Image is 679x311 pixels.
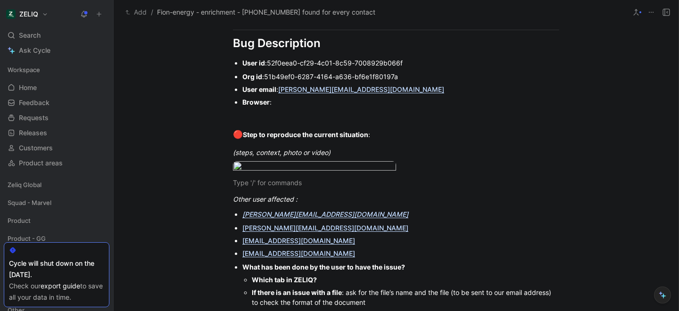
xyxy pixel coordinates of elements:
[4,196,109,210] div: Squad - Marvel
[233,195,298,203] em: Other user affected :
[233,148,331,156] em: (steps, context, photo or video)
[242,84,559,94] div: :
[4,96,109,110] a: Feedback
[233,129,559,141] div: :
[242,73,262,81] strong: Org id
[123,7,149,18] button: Add
[19,98,50,107] span: Feedback
[9,258,104,280] div: Cycle will shut down on the [DATE].
[8,65,40,74] span: Workspace
[8,198,51,207] span: Squad - Marvel
[4,156,109,170] a: Product areas
[4,43,109,57] a: Ask Cycle
[19,83,37,92] span: Home
[242,224,408,232] a: [PERSON_NAME][EMAIL_ADDRESS][DOMAIN_NAME]
[233,130,243,139] span: 🔴
[151,7,153,18] span: /
[242,59,265,67] strong: User id
[4,81,109,95] a: Home
[4,126,109,140] a: Releases
[252,276,317,284] strong: Which tab in ZELIQ?
[264,73,398,81] span: 51b49ef0-6287-4164-a636-bf6e1f80197a
[41,282,80,290] a: export guide
[8,216,31,225] span: Product
[157,7,375,18] span: Fion-energy - enrichment - [PHONE_NUMBER] found for every contact
[4,178,109,195] div: Zeliq Global
[252,288,342,296] strong: If there is an issue with a file
[242,237,355,245] a: [EMAIL_ADDRESS][DOMAIN_NAME]
[4,231,109,248] div: Product - GG
[19,143,53,153] span: Customers
[19,158,63,168] span: Product areas
[4,196,109,213] div: Squad - Marvel
[19,30,41,41] span: Search
[9,280,104,303] div: Check our to save all your data in time.
[4,63,109,77] div: Workspace
[4,8,50,21] button: ZELIQZELIQ
[4,213,109,230] div: Product
[4,141,109,155] a: Customers
[4,213,109,228] div: Product
[4,111,109,125] a: Requests
[4,28,109,42] div: Search
[278,85,444,93] a: [PERSON_NAME][EMAIL_ADDRESS][DOMAIN_NAME]
[19,128,47,138] span: Releases
[19,113,49,123] span: Requests
[242,97,559,107] div: :
[19,10,38,18] h1: ZELIQ
[8,180,41,189] span: Zeliq Global
[233,161,396,174] img: image (10).png
[4,178,109,192] div: Zeliq Global
[242,72,559,82] div: :
[4,231,109,246] div: Product - GG
[242,263,405,271] strong: What has been done by the user to have the issue?
[242,210,408,218] a: [PERSON_NAME][EMAIL_ADDRESS][DOMAIN_NAME]
[242,249,355,257] a: [EMAIL_ADDRESS][DOMAIN_NAME]
[267,59,403,67] span: 52f0eea0-cf29-4c01-8c59-7008929b066f
[19,45,50,56] span: Ask Cycle
[233,35,559,52] div: Bug Description
[242,85,276,93] strong: User email
[243,131,368,139] strong: Step to reproduce the current situation
[252,287,559,307] div: : ask for the file’s name and the file (to be sent to our email address) to check the format of t...
[242,98,270,106] strong: Browser
[6,9,16,19] img: ZELIQ
[242,58,559,68] div: :
[8,234,46,243] span: Product - GG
